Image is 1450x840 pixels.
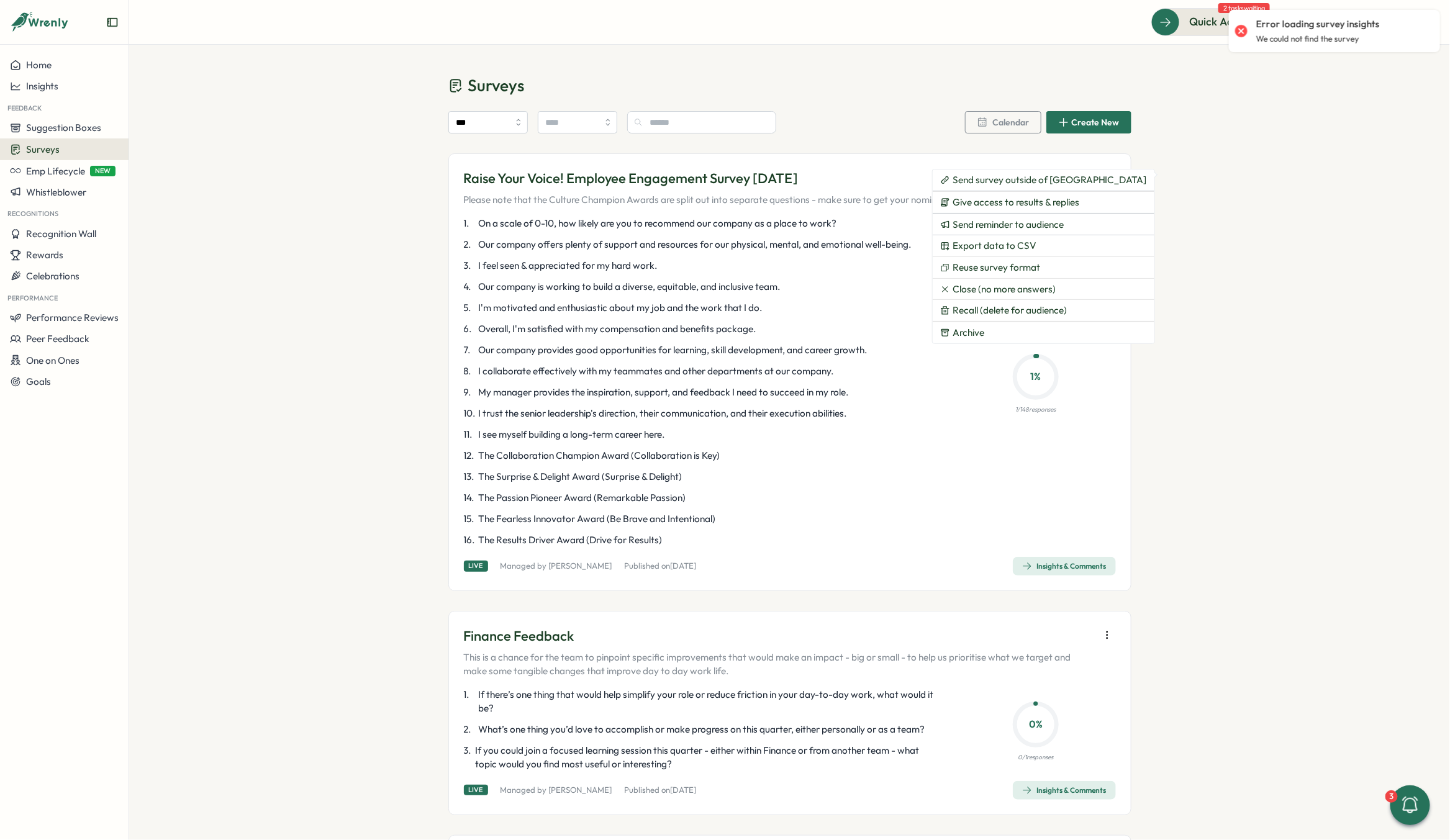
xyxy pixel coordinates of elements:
span: The Results Driver Award (Drive for Results) [479,533,663,547]
p: Published on [625,785,697,796]
span: Recognition Wall [26,228,96,240]
span: Quick Actions [1189,14,1257,30]
span: Our company is working to build a diverse, equitable, and inclusive team. [479,280,781,294]
p: Raise Your Voice! Employee Engagement Survey [DATE] [464,169,1075,188]
button: Export data to CSV [933,235,1154,256]
span: 2 tasks waiting [1218,3,1270,13]
span: Emp Lifecycle [26,165,85,177]
span: 7 . [464,343,476,357]
span: Send reminder to audience [953,219,1064,230]
span: 10 . [464,407,476,420]
button: Insights & Comments [1013,781,1116,800]
span: 8 . [464,364,476,378]
span: Goals [26,376,51,387]
span: 4 . [464,280,476,294]
button: Insights & Comments [1013,557,1116,576]
span: 11 . [464,428,476,441]
span: What’s one thing you’d love to accomplish or make progress on this quarter, either personally or ... [479,723,925,736]
button: Archive [933,322,1154,343]
button: Send reminder to audience [933,214,1154,235]
span: Send survey outside of [GEOGRAPHIC_DATA] [953,174,1147,186]
span: On a scale of 0-10, how likely are you to recommend our company as a place to work? [479,217,837,230]
span: NEW [90,166,116,176]
span: 16 . [464,533,476,547]
p: 0 % [1017,717,1055,733]
span: 13 . [464,470,476,484]
span: My manager provides the inspiration, support, and feedback I need to succeed in my role. [479,386,849,399]
p: 1 / 148 responses [1016,405,1056,415]
span: The Fearless Innovator Award (Be Brave and Intentional) [479,512,716,526]
span: Export data to CSV [953,240,1036,251]
p: Please note that the Culture Champion Awards are split out into separate questions - make sure to... [464,193,1075,207]
span: I trust the senior leadership's direction, their communication, and their execution abilities. [479,407,847,420]
span: I'm motivated and enthusiastic about my job and the work that I do. [479,301,763,315]
span: The Passion Pioneer Award (Remarkable Passion) [479,491,686,505]
span: [DATE] [671,785,697,795]
span: Recall (delete for audience) [953,305,1067,316]
button: Quick Actions [1151,8,1275,35]
p: Managed by [501,561,612,572]
span: The Surprise & Delight Award (Surprise & Delight) [479,470,682,484]
span: 5 . [464,301,476,315]
div: Insights & Comments [1022,561,1107,571]
span: [DATE] [671,561,697,571]
span: Whistleblower [26,186,86,198]
button: Calendar [965,111,1041,133]
div: Live [464,785,488,795]
span: Surveys [468,75,525,96]
a: [PERSON_NAME] [549,785,612,795]
span: Archive [953,327,984,338]
p: Published on [625,561,697,572]
div: Insights & Comments [1022,785,1107,795]
span: One on Ones [26,355,79,366]
span: Give access to results & replies [953,197,1079,208]
button: 3 [1390,785,1430,825]
span: 1 . [464,217,476,230]
span: I see myself building a long-term career here. [479,428,665,441]
span: 15 . [464,512,476,526]
span: Surveys [26,143,60,155]
a: [PERSON_NAME] [549,561,612,571]
span: Overall, I'm satisfied with my compensation and benefits package. [479,322,756,336]
span: If you could join a focused learning session this quarter - either within Finance or from another... [475,744,941,771]
span: Home [26,59,52,71]
span: Close (no more answers) [953,284,1056,295]
span: The Collaboration Champion Award (Collaboration is Key) [479,449,720,463]
button: Expand sidebar [106,16,119,29]
span: 6 . [464,322,476,336]
p: 1 % [1017,369,1055,385]
span: 3 . [464,259,476,273]
button: Recall (delete for audience) [933,300,1154,321]
div: Live [464,561,488,571]
button: Close (no more answers) [933,279,1154,300]
p: Finance Feedback [464,626,1094,646]
p: 0 / 1 responses [1018,752,1054,762]
span: Suggestion Boxes [26,122,101,133]
span: Rewards [26,249,63,261]
span: 9 . [464,386,476,399]
span: Create New [1072,118,1120,127]
span: I collaborate effectively with my teammates and other departments at our company. [479,364,834,378]
div: 3 [1385,790,1398,803]
span: 12 . [464,449,476,463]
p: We could not find the survey [1256,34,1359,45]
span: If there’s one thing that would help simplify your role or reduce friction in your day-to-day wor... [478,688,941,715]
span: Calendar [993,118,1030,127]
span: 1 . [464,688,476,715]
span: I feel seen & appreciated for my hard work. [479,259,658,273]
p: This is a chance for the team to pinpoint specific improvements that would make an impact - big o... [464,651,1094,678]
span: Reuse survey format [953,262,1040,273]
p: Error loading survey insights [1256,17,1380,31]
span: 2 . [464,238,476,251]
button: Give access to results & replies [933,192,1154,213]
span: Our company provides good opportunities for learning, skill development, and career growth. [479,343,868,357]
button: Create New [1046,111,1131,133]
span: Peer Feedback [26,333,89,345]
span: Our company offers plenty of support and resources for our physical, mental, and emotional well-b... [479,238,912,251]
span: Insights [26,80,58,92]
span: Performance Reviews [26,312,119,323]
p: Managed by [501,785,612,796]
span: 3 . [464,744,473,771]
